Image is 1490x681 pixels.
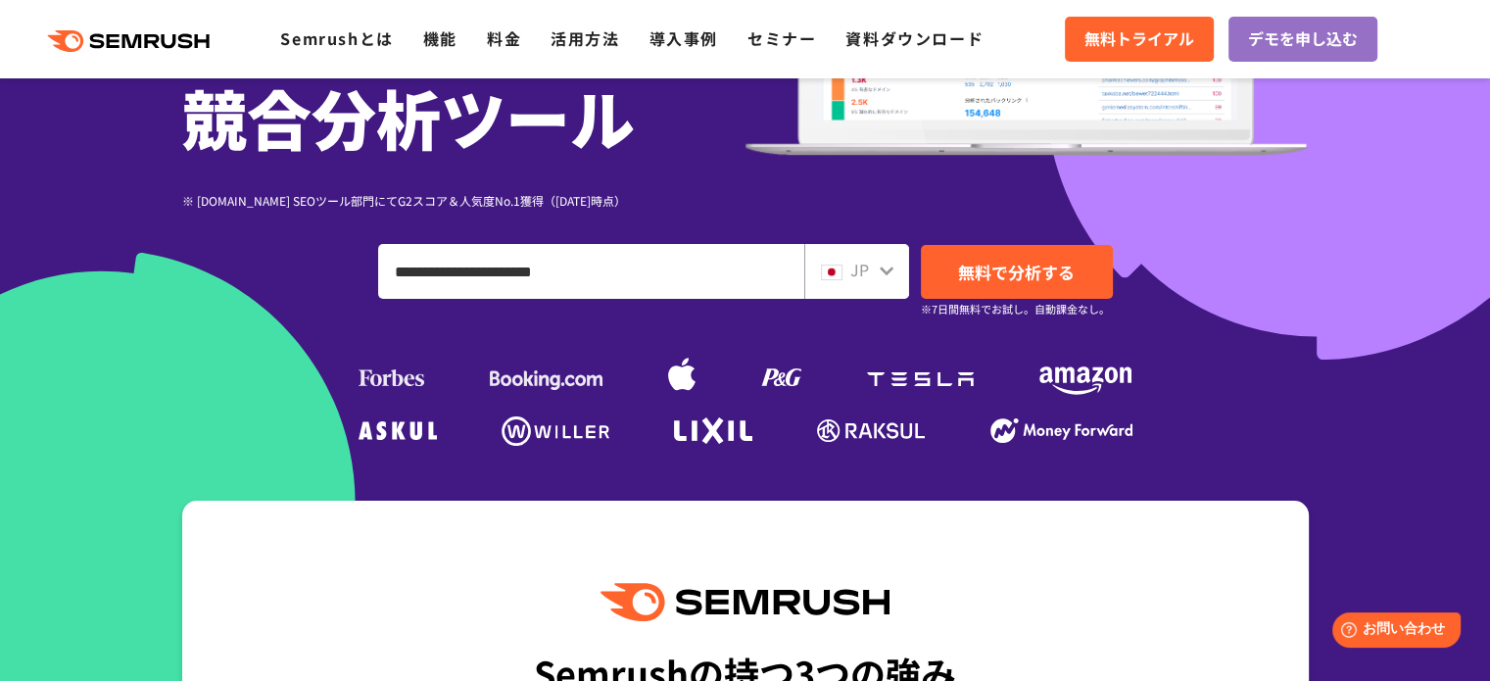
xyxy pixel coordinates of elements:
span: 無料トライアル [1084,26,1194,52]
div: ※ [DOMAIN_NAME] SEOツール部門にてG2スコア＆人気度No.1獲得（[DATE]時点） [182,191,745,210]
iframe: Help widget launcher [1316,605,1468,659]
a: 機能 [423,26,457,50]
a: 資料ダウンロード [845,26,984,50]
a: セミナー [747,26,816,50]
span: 無料で分析する [958,260,1075,284]
span: JP [850,258,869,281]
small: ※7日間無料でお試し。自動課金なし。 [921,300,1110,318]
a: Semrushとは [280,26,393,50]
a: 導入事例 [649,26,718,50]
span: デモを申し込む [1248,26,1358,52]
a: デモを申し込む [1228,17,1377,62]
a: 無料で分析する [921,245,1113,299]
a: 無料トライアル [1065,17,1214,62]
img: Semrush [601,583,889,621]
input: ドメイン、キーワードまたはURLを入力してください [379,245,803,298]
a: 料金 [487,26,521,50]
a: 活用方法 [551,26,619,50]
